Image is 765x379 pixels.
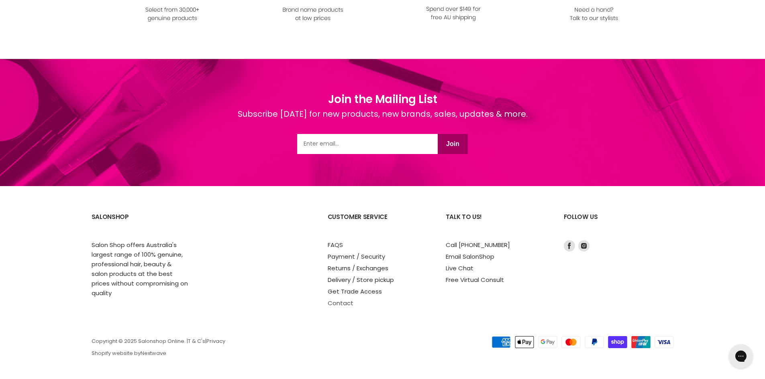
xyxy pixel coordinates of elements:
[446,241,510,249] a: Call [PHONE_NUMBER]
[238,108,528,134] div: Subscribe [DATE] for new products, new brands, sales, updates & more.
[564,207,674,240] h2: Follow us
[446,252,494,261] a: Email SalonShop
[92,338,436,357] p: Copyright © 2025 Salonshop Online. | | Shopify website by
[297,134,438,154] input: Email
[92,240,188,298] p: Salon Shop offers Australia's largest range of 100% genuine, professional hair, beauty & salon pr...
[328,241,343,249] a: FAQS
[141,349,166,357] a: Nextwave
[206,337,225,345] a: Privacy
[328,299,353,307] a: Contact
[238,91,528,108] h1: Join the Mailing List
[446,264,473,272] a: Live Chat
[438,134,468,154] button: Join
[328,252,385,261] a: Payment / Security
[446,207,548,240] h2: Talk to us!
[446,276,504,284] a: Free Virtual Consult
[328,264,388,272] a: Returns / Exchanges
[328,276,394,284] a: Delivery / Store pickup
[188,337,205,345] a: T & C's
[92,207,194,240] h2: SalonShop
[725,341,757,371] iframe: Gorgias live chat messenger
[328,207,430,240] h2: Customer Service
[328,287,382,296] a: Get Trade Access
